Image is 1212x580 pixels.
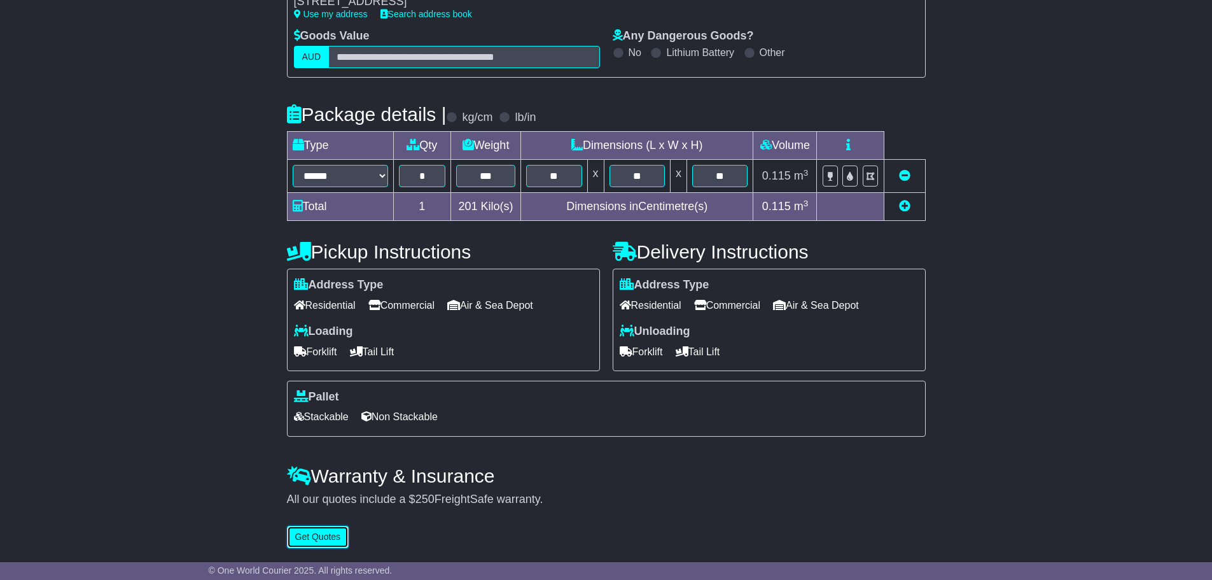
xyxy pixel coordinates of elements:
[451,193,521,221] td: Kilo(s)
[294,295,356,315] span: Residential
[521,132,753,160] td: Dimensions (L x W x H)
[753,132,817,160] td: Volume
[462,111,492,125] label: kg/cm
[521,193,753,221] td: Dimensions in Centimetre(s)
[415,493,435,506] span: 250
[368,295,435,315] span: Commercial
[676,342,720,362] span: Tail Lift
[666,46,734,59] label: Lithium Battery
[294,342,337,362] span: Forklift
[670,160,686,193] td: x
[287,104,447,125] h4: Package details |
[380,9,472,19] a: Search address book
[899,169,910,182] a: Remove this item
[393,132,451,160] td: Qty
[804,168,809,178] sup: 3
[694,295,760,315] span: Commercial
[459,200,478,213] span: 201
[447,295,533,315] span: Air & Sea Depot
[287,241,600,262] h4: Pickup Instructions
[393,193,451,221] td: 1
[773,295,859,315] span: Air & Sea Depot
[294,390,339,404] label: Pallet
[620,295,681,315] span: Residential
[350,342,394,362] span: Tail Lift
[620,325,690,339] label: Unloading
[294,46,330,68] label: AUD
[294,407,349,427] span: Stackable
[294,325,353,339] label: Loading
[294,278,384,292] label: Address Type
[587,160,604,193] td: x
[762,169,791,182] span: 0.115
[613,241,926,262] h4: Delivery Instructions
[762,200,791,213] span: 0.115
[287,132,393,160] td: Type
[451,132,521,160] td: Weight
[760,46,785,59] label: Other
[515,111,536,125] label: lb/in
[287,193,393,221] td: Total
[899,200,910,213] a: Add new item
[794,200,809,213] span: m
[294,9,368,19] a: Use my address
[287,493,926,507] div: All our quotes include a $ FreightSafe warranty.
[620,278,709,292] label: Address Type
[209,565,393,576] span: © One World Courier 2025. All rights reserved.
[794,169,809,182] span: m
[287,465,926,486] h4: Warranty & Insurance
[804,199,809,208] sup: 3
[620,342,663,362] span: Forklift
[629,46,641,59] label: No
[294,29,370,43] label: Goods Value
[287,526,349,548] button: Get Quotes
[361,407,438,427] span: Non Stackable
[613,29,754,43] label: Any Dangerous Goods?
